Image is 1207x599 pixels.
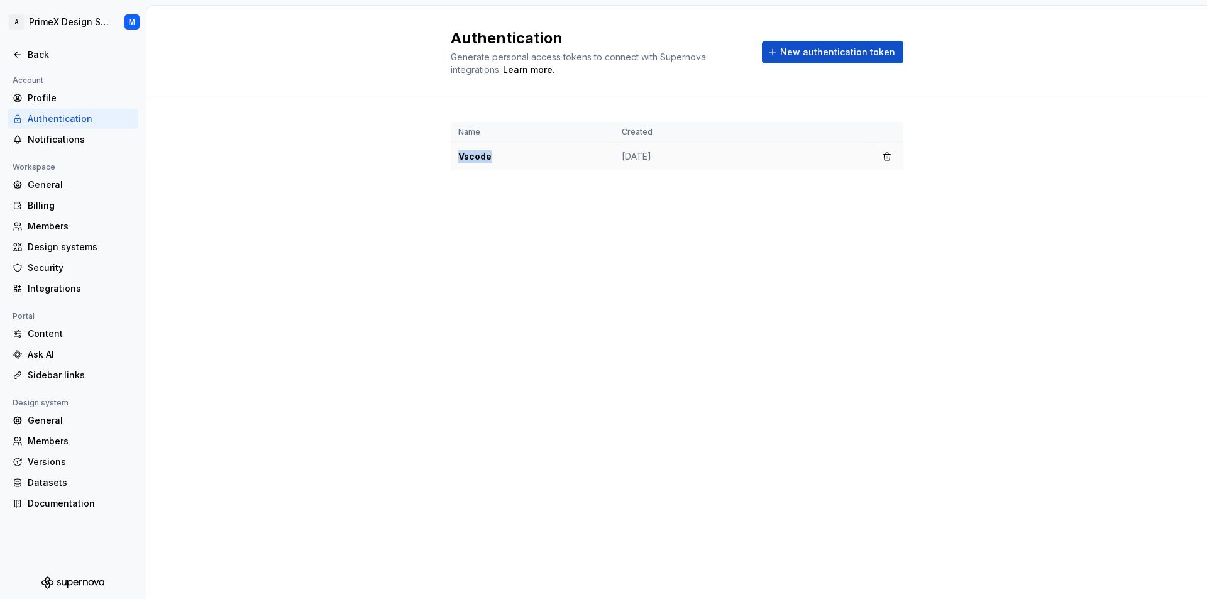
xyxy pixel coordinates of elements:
[8,73,48,88] div: Account
[8,175,138,195] a: General
[29,16,109,28] div: PrimeX Design System
[28,369,133,382] div: Sidebar links
[8,278,138,299] a: Integrations
[8,344,138,365] a: Ask AI
[28,414,133,427] div: General
[8,395,74,410] div: Design system
[8,473,138,493] a: Datasets
[8,258,138,278] a: Security
[28,48,133,61] div: Back
[28,261,133,274] div: Security
[28,241,133,253] div: Design systems
[8,88,138,108] a: Profile
[3,8,143,36] button: APrimeX Design SystemM
[8,160,60,175] div: Workspace
[28,476,133,489] div: Datasets
[8,45,138,65] a: Back
[8,493,138,514] a: Documentation
[614,122,871,143] th: Created
[28,348,133,361] div: Ask AI
[9,14,24,30] div: A
[8,195,138,216] a: Billing
[503,63,553,76] a: Learn more
[451,143,614,171] td: Vscode
[28,497,133,510] div: Documentation
[614,143,871,171] td: [DATE]
[8,410,138,431] a: General
[8,309,40,324] div: Portal
[501,65,554,75] span: .
[28,92,133,104] div: Profile
[8,324,138,344] a: Content
[28,282,133,295] div: Integrations
[28,179,133,191] div: General
[28,199,133,212] div: Billing
[451,122,614,143] th: Name
[28,456,133,468] div: Versions
[28,220,133,233] div: Members
[41,576,104,589] svg: Supernova Logo
[451,52,708,75] span: Generate personal access tokens to connect with Supernova integrations.
[28,113,133,125] div: Authentication
[780,46,895,58] span: New authentication token
[28,133,133,146] div: Notifications
[8,237,138,257] a: Design systems
[762,41,903,63] button: New authentication token
[451,28,747,48] h2: Authentication
[28,435,133,448] div: Members
[8,365,138,385] a: Sidebar links
[8,431,138,451] a: Members
[8,452,138,472] a: Versions
[28,327,133,340] div: Content
[129,17,135,27] div: M
[8,216,138,236] a: Members
[8,109,138,129] a: Authentication
[8,129,138,150] a: Notifications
